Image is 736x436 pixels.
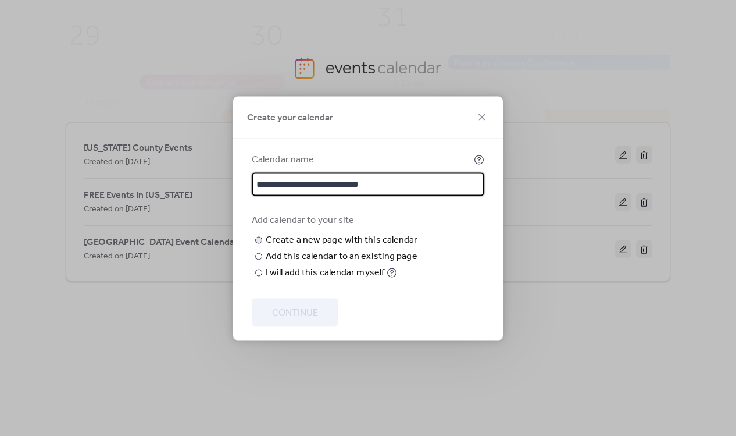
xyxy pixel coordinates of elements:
div: Create a new page with this calendar [266,233,418,247]
div: I will add this calendar myself [266,265,384,279]
div: Calendar name [252,153,471,166]
span: Create your calendar [247,111,333,125]
div: Add calendar to your site [252,213,482,227]
div: Add this calendar to an existing page [266,249,417,263]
